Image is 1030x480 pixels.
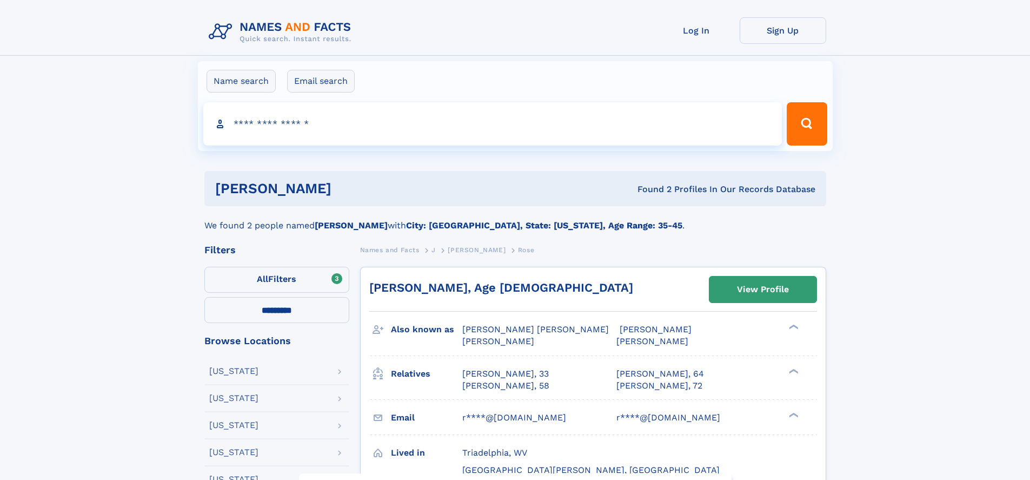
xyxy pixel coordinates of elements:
img: Logo Names and Facts [204,17,360,47]
div: ❯ [786,367,799,374]
div: [US_STATE] [209,421,258,430]
div: ❯ [786,411,799,418]
span: [GEOGRAPHIC_DATA][PERSON_NAME], [GEOGRAPHIC_DATA] [462,465,720,475]
div: View Profile [737,277,789,302]
b: [PERSON_NAME] [315,220,388,231]
input: search input [203,102,782,146]
div: [US_STATE] [209,448,258,457]
div: Found 2 Profiles In Our Records Database [484,183,815,195]
button: Search Button [787,102,827,146]
span: Triadelphia, WV [462,448,527,458]
h3: Lived in [391,444,462,462]
b: City: [GEOGRAPHIC_DATA], State: [US_STATE], Age Range: 35-45 [406,220,682,231]
span: [PERSON_NAME] [PERSON_NAME] [462,324,609,334]
a: Log In [653,17,740,44]
span: [PERSON_NAME] [462,336,534,346]
div: [US_STATE] [209,394,258,403]
a: [PERSON_NAME], 72 [616,380,702,392]
a: Names and Facts [360,243,420,257]
h3: Email [391,409,462,427]
a: [PERSON_NAME], 64 [616,368,704,380]
h1: [PERSON_NAME] [215,182,484,195]
div: [US_STATE] [209,367,258,376]
span: [PERSON_NAME] [616,336,688,346]
a: [PERSON_NAME], 33 [462,368,549,380]
label: Filters [204,267,349,293]
a: Sign Up [740,17,826,44]
a: J [431,243,436,257]
a: [PERSON_NAME], 58 [462,380,549,392]
span: All [257,274,268,284]
div: Filters [204,245,349,255]
a: View Profile [709,277,816,303]
div: We found 2 people named with . [204,206,826,232]
a: [PERSON_NAME] [448,243,506,257]
span: Rose [518,246,534,254]
span: J [431,246,436,254]
h3: Relatives [391,365,462,383]
a: [PERSON_NAME], Age [DEMOGRAPHIC_DATA] [369,281,633,294]
div: Browse Locations [204,336,349,346]
span: [PERSON_NAME] [448,246,506,254]
label: Email search [287,70,355,93]
span: [PERSON_NAME] [620,324,692,334]
label: Name search [207,70,276,93]
h3: Also known as [391,320,462,339]
div: ❯ [786,324,799,331]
